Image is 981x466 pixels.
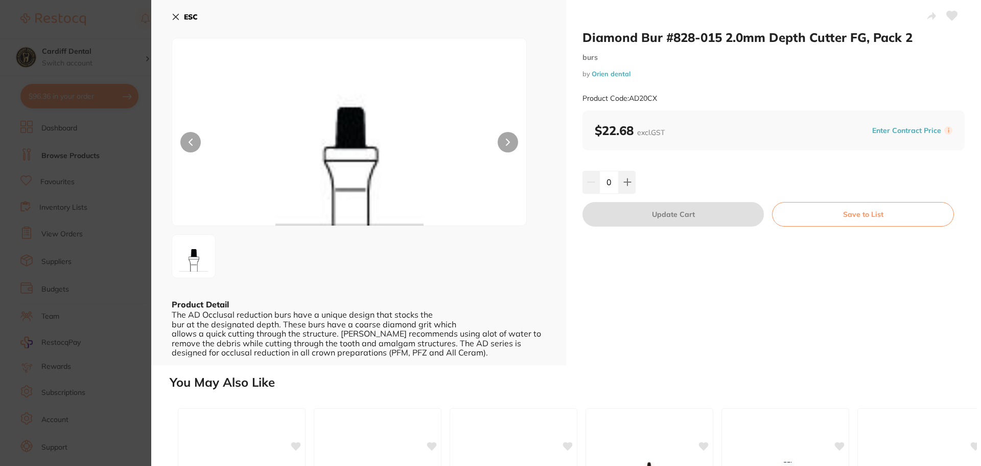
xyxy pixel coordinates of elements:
[582,53,965,62] small: burs
[637,128,665,137] span: excl. GST
[592,70,630,78] a: Orien dental
[175,237,212,276] img: LTM2NzIw
[944,126,952,135] label: i
[582,30,965,45] h2: Diamond Bur #828-015 2.0mm Depth Cutter FG, Pack 2
[582,70,965,78] small: by
[172,299,229,309] b: Product Detail
[772,202,954,227] button: Save to List
[582,94,657,103] small: Product Code: AD20CX
[243,64,456,226] img: LTM2NzIw
[869,126,944,136] button: Enter Contract Price
[172,310,546,357] div: The AD Occlusal reduction burs have a unique design that stocks the bur at the designated depth. ...
[172,8,198,26] button: ESC
[170,375,977,390] h2: You May Also Like
[184,12,198,21] b: ESC
[595,123,665,138] b: $22.68
[582,202,764,227] button: Update Cart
